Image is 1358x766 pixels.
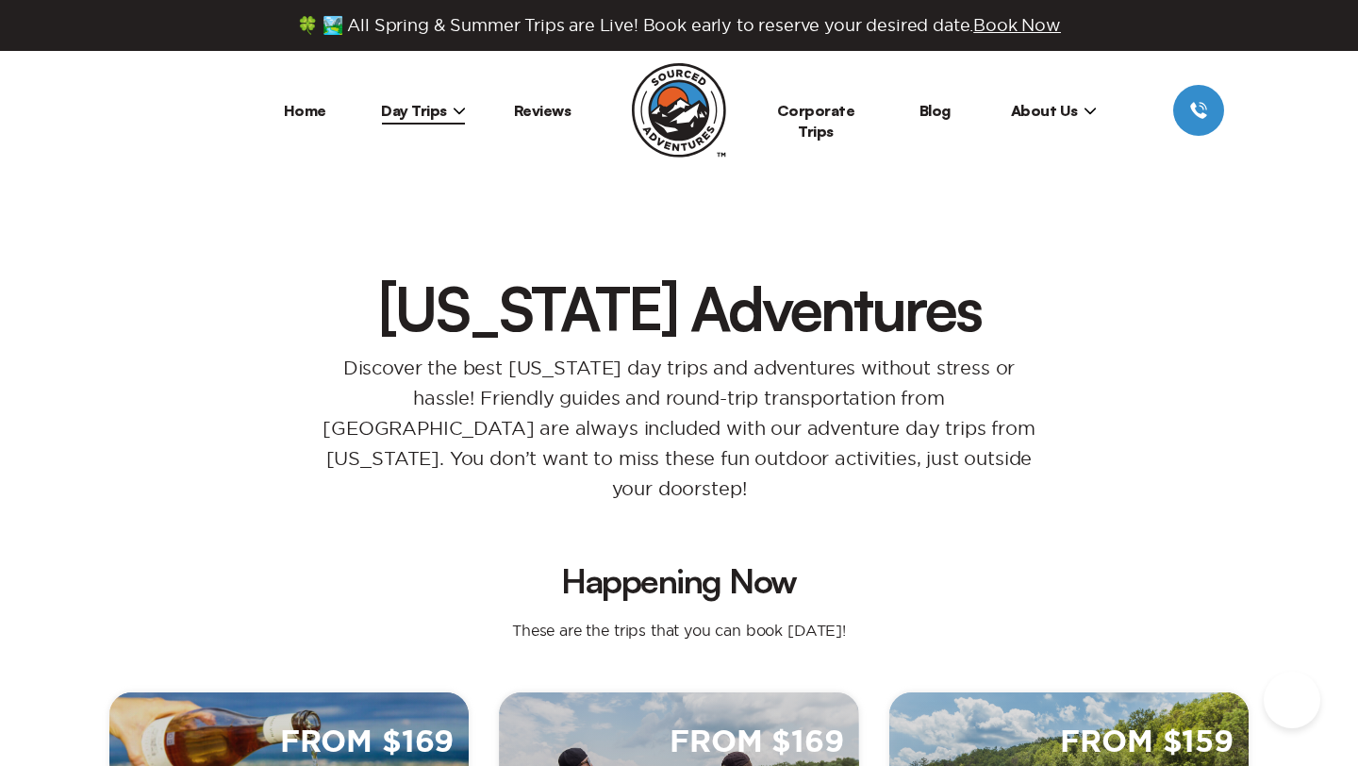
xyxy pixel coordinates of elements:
a: Corporate Trips [777,101,855,141]
span: From $169 [280,723,455,763]
p: Discover the best [US_STATE] day trips and adventures without stress or hassle! Friendly guides a... [302,353,1056,504]
span: From $159 [1060,723,1234,763]
iframe: Help Scout Beacon - Open [1264,672,1320,728]
a: Blog [919,101,951,120]
a: Home [284,101,326,120]
span: Day Trips [381,101,466,120]
img: Sourced Adventures company logo [632,63,726,158]
span: About Us [1011,101,1097,120]
span: Book Now [973,16,1061,34]
a: Reviews [514,101,571,120]
p: These are the trips that you can book [DATE]! [493,621,865,640]
h2: Happening Now [124,564,1234,598]
h1: [US_STATE] Adventures [94,277,1264,338]
span: 🍀 🏞️ All Spring & Summer Trips are Live! Book early to reserve your desired date. [297,15,1061,36]
span: From $169 [670,723,844,763]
